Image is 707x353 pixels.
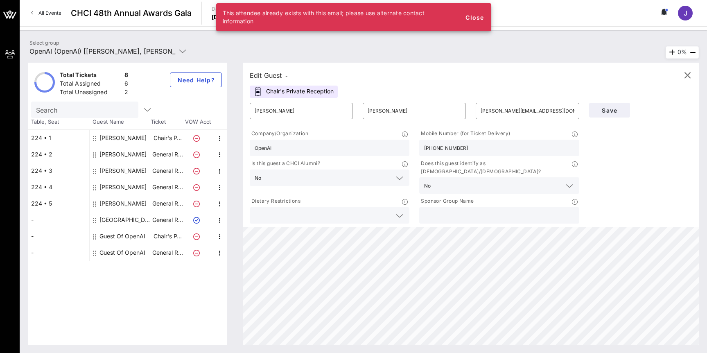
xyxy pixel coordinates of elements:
span: Ticket [151,118,183,126]
div: No [255,175,261,181]
p: General R… [151,146,184,163]
div: - [28,212,89,228]
span: CHCI 48th Annual Awards Gala [71,7,192,19]
div: Luis Sante [99,163,147,179]
div: 224 • 3 [28,163,89,179]
div: Edit Guest [250,70,288,81]
div: Total Unassigned [60,88,121,98]
div: Felipe Millon [99,195,147,212]
p: Sponsor Group Name [419,197,474,206]
p: Dietary Restrictions [250,197,300,206]
span: VOW Acct [183,118,212,126]
div: No [424,183,431,189]
button: Save [589,103,630,118]
input: Email* [481,104,574,118]
div: No [419,177,579,194]
div: 224 • 2 [28,146,89,163]
div: 224 • 4 [28,179,89,195]
div: 224 • 5 [28,195,89,212]
div: 8 [124,71,128,81]
input: Last Name* [368,104,461,118]
div: Total Tickets [60,71,121,81]
div: 224 • 1 [28,130,89,146]
div: Chair's Private Reception [250,86,338,98]
span: This attendee already exists with this email; please use alternate contact information [223,9,425,25]
input: First Name* [255,104,348,118]
div: 2 [124,88,128,98]
p: Mobile Number (for Ticket Delivery) [419,129,510,138]
div: Marisa Moret [99,130,147,146]
div: Guest Of OpenAI [99,244,145,261]
span: Close [465,14,485,21]
span: Guest Name [89,118,151,126]
p: General R… [151,179,184,195]
p: [DATE] [212,13,231,21]
div: Mattie Zazueta [99,179,147,195]
button: Close [462,10,488,25]
p: Date [212,5,231,13]
p: General R… [151,195,184,212]
span: All Events [38,10,61,16]
p: General R… [151,244,184,261]
div: 0% [666,46,699,59]
div: Guest Of OpenAI [99,228,145,244]
div: No [250,170,409,186]
p: Chair's P… [151,130,184,146]
span: J [684,9,687,17]
span: - [285,73,288,79]
span: Table, Seat [28,118,89,126]
span: Need Help? [177,77,215,84]
div: - [28,244,89,261]
label: Select group [29,40,59,46]
div: Chan Park [99,212,151,228]
p: General R… [151,212,184,228]
div: - [28,228,89,244]
div: 6 [124,79,128,90]
p: General R… [151,163,184,179]
button: Need Help? [170,72,222,87]
p: Does this guest identify as [DEMOGRAPHIC_DATA]/[DEMOGRAPHIC_DATA]? [419,159,571,176]
p: Is this guest a CHCI Alumni? [250,159,320,168]
div: Claudia Fischer [99,146,147,163]
div: J [678,6,693,20]
a: All Events [26,7,66,20]
p: Company/Organization [250,129,308,138]
div: Total Assigned [60,79,121,90]
p: Chair's P… [151,228,184,244]
span: Save [596,107,623,114]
